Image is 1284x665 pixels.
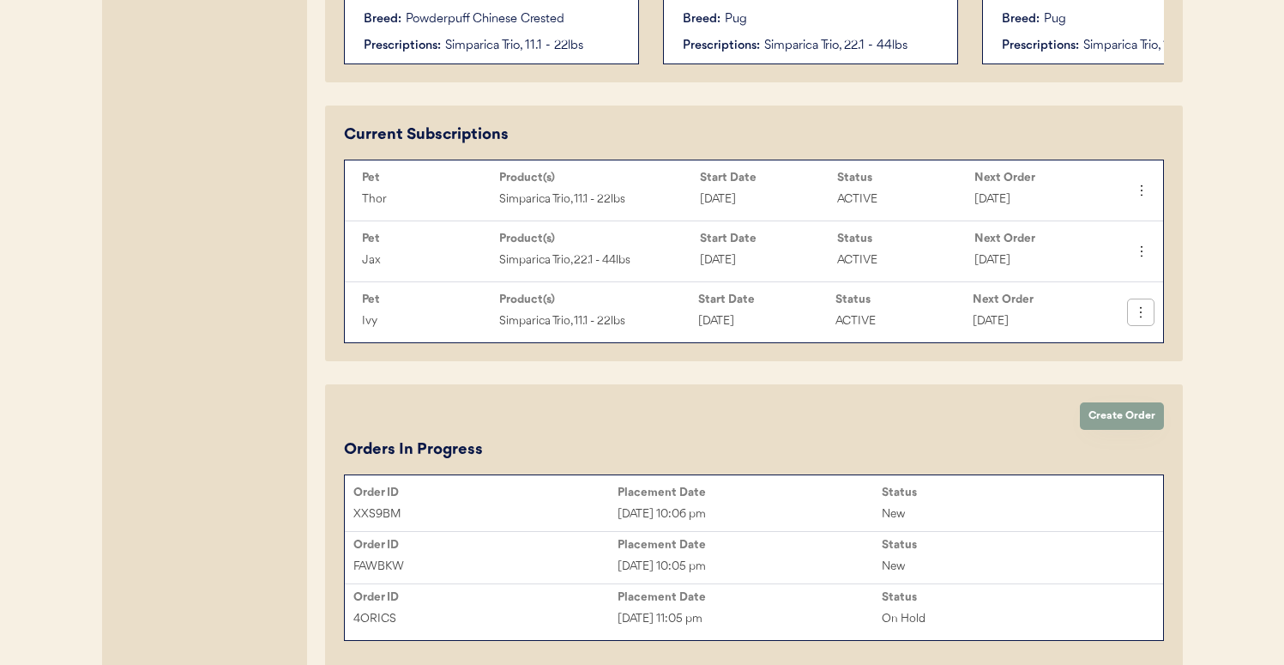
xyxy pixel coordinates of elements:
[362,293,491,306] div: Pet
[353,557,618,577] div: FAWBKW
[725,10,747,28] div: Pug
[882,557,1146,577] div: New
[1080,402,1164,430] button: Create Order
[362,171,491,184] div: Pet
[344,438,483,462] div: Orders In Progress
[837,190,966,209] div: ACTIVE
[698,293,827,306] div: Start Date
[882,486,1146,499] div: Status
[618,557,882,577] div: [DATE] 10:05 pm
[974,251,1103,270] div: [DATE]
[835,293,964,306] div: Status
[837,251,966,270] div: ACTIVE
[364,37,441,55] div: Prescriptions:
[618,609,882,629] div: [DATE] 11:05 pm
[882,590,1146,604] div: Status
[837,232,966,245] div: Status
[882,609,1146,629] div: On Hold
[362,232,491,245] div: Pet
[837,171,966,184] div: Status
[499,171,691,184] div: Product(s)
[353,609,618,629] div: 4ORICS
[364,10,401,28] div: Breed:
[499,311,690,331] div: Simparica Trio, 11.1 - 22lbs
[499,251,691,270] div: Simparica Trio, 22.1 - 44lbs
[353,538,618,552] div: Order ID
[353,486,618,499] div: Order ID
[362,311,491,331] div: Ivy
[683,37,760,55] div: Prescriptions:
[1044,10,1066,28] div: Pug
[882,505,1146,524] div: New
[973,293,1101,306] div: Next Order
[618,538,882,552] div: Placement Date
[974,190,1103,209] div: [DATE]
[362,190,491,209] div: Thor
[618,505,882,524] div: [DATE] 10:06 pm
[499,293,690,306] div: Product(s)
[1083,37,1259,55] div: Simparica Trio, 11.1 - 22lbs
[835,311,964,331] div: ACTIVE
[974,232,1103,245] div: Next Order
[499,190,691,209] div: Simparica Trio, 11.1 - 22lbs
[362,251,491,270] div: Jax
[499,232,691,245] div: Product(s)
[406,10,564,28] div: Powderpuff Chinese Crested
[618,486,882,499] div: Placement Date
[974,171,1103,184] div: Next Order
[698,311,827,331] div: [DATE]
[700,251,829,270] div: [DATE]
[344,124,509,147] div: Current Subscriptions
[882,538,1146,552] div: Status
[445,37,621,55] div: Simparica Trio, 11.1 - 22lbs
[1002,10,1040,28] div: Breed:
[353,590,618,604] div: Order ID
[764,37,940,55] div: Simparica Trio, 22.1 - 44lbs
[353,505,618,524] div: XXS9BM
[700,171,829,184] div: Start Date
[683,10,720,28] div: Breed:
[700,232,829,245] div: Start Date
[973,311,1101,331] div: [DATE]
[1002,37,1079,55] div: Prescriptions:
[618,590,882,604] div: Placement Date
[700,190,829,209] div: [DATE]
